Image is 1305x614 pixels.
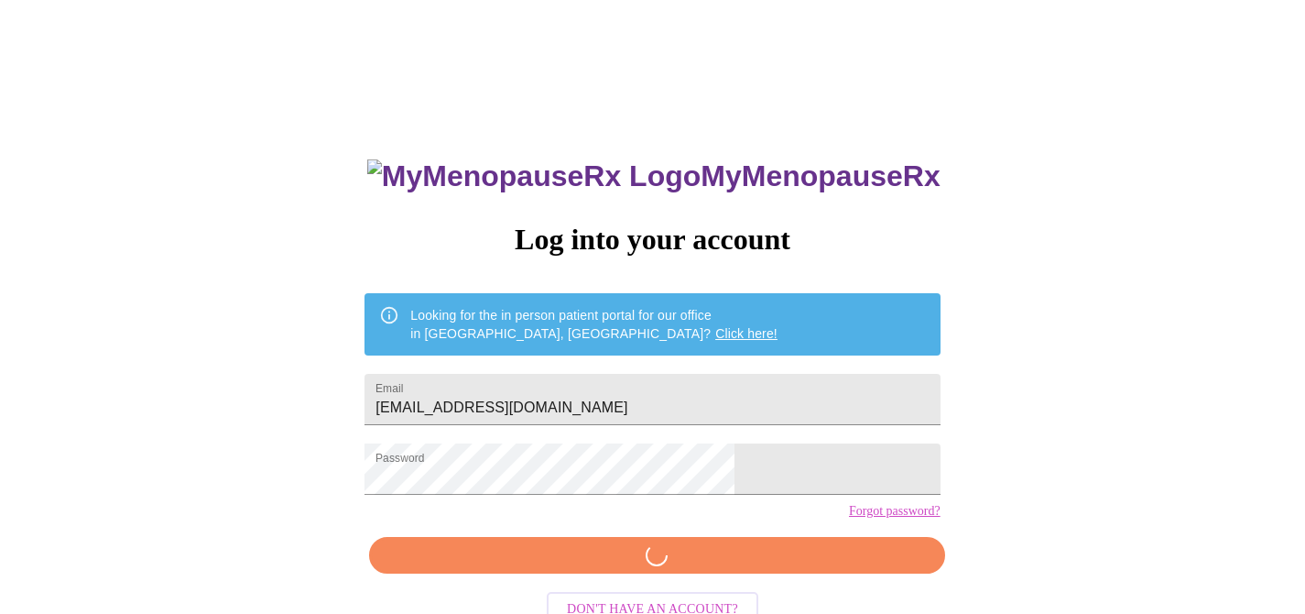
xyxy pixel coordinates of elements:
a: Click here! [715,326,778,341]
h3: Log into your account [364,223,940,257]
a: Forgot password? [849,504,941,519]
img: MyMenopauseRx Logo [367,159,701,193]
h3: MyMenopauseRx [367,159,941,193]
div: Looking for the in person patient portal for our office in [GEOGRAPHIC_DATA], [GEOGRAPHIC_DATA]? [410,299,778,350]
